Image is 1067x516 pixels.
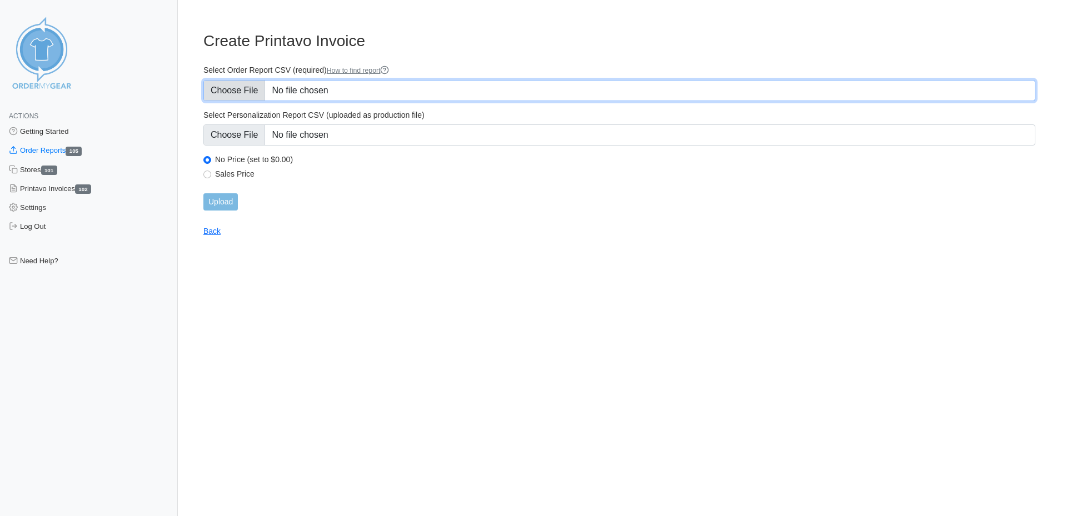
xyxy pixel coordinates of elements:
label: Sales Price [215,169,1035,179]
label: Select Order Report CSV (required) [203,65,1035,76]
a: Back [203,227,221,236]
input: Upload [203,193,238,211]
a: How to find report [327,67,390,74]
span: Actions [9,112,38,120]
span: 101 [41,166,57,175]
span: 102 [75,184,91,194]
h3: Create Printavo Invoice [203,32,1035,51]
label: Select Personalization Report CSV (uploaded as production file) [203,110,1035,120]
label: No Price (set to $0.00) [215,154,1035,164]
span: 105 [66,147,82,156]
